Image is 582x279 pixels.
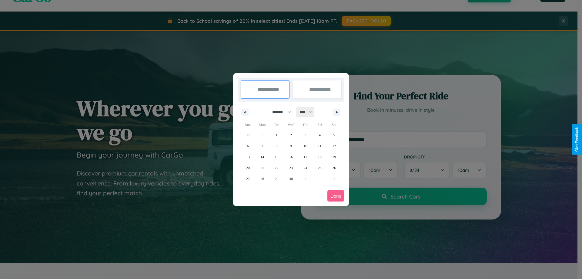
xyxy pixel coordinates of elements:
[313,120,327,130] span: Fri
[304,130,306,141] span: 3
[313,130,327,141] button: 4
[276,130,278,141] span: 1
[289,162,293,173] span: 23
[275,173,279,184] span: 29
[275,151,279,162] span: 15
[303,162,307,173] span: 24
[246,162,250,173] span: 20
[303,141,307,151] span: 10
[241,151,255,162] button: 13
[255,141,269,151] button: 7
[269,151,284,162] button: 15
[261,141,263,151] span: 7
[269,162,284,173] button: 22
[260,173,264,184] span: 28
[327,141,341,151] button: 12
[269,173,284,184] button: 29
[332,162,336,173] span: 26
[241,141,255,151] button: 6
[284,120,298,130] span: Wed
[269,120,284,130] span: Tue
[289,151,293,162] span: 16
[318,141,322,151] span: 11
[269,141,284,151] button: 8
[332,151,336,162] span: 19
[575,127,579,152] div: Give Feedback
[276,141,278,151] span: 8
[327,130,341,141] button: 5
[284,141,298,151] button: 9
[332,141,336,151] span: 12
[284,130,298,141] button: 2
[298,120,313,130] span: Thu
[327,151,341,162] button: 19
[241,162,255,173] button: 20
[327,120,341,130] span: Sat
[284,151,298,162] button: 16
[298,162,313,173] button: 24
[313,141,327,151] button: 11
[289,173,293,184] span: 30
[290,130,292,141] span: 2
[241,173,255,184] button: 27
[255,151,269,162] button: 14
[247,141,249,151] span: 6
[255,173,269,184] button: 28
[260,151,264,162] span: 14
[275,162,279,173] span: 22
[241,120,255,130] span: Sun
[298,130,313,141] button: 3
[327,162,341,173] button: 26
[327,190,344,202] button: Done
[269,130,284,141] button: 1
[284,173,298,184] button: 30
[260,162,264,173] span: 21
[333,130,335,141] span: 5
[255,162,269,173] button: 21
[290,141,292,151] span: 9
[246,151,250,162] span: 13
[298,141,313,151] button: 10
[298,151,313,162] button: 17
[255,120,269,130] span: Mon
[318,162,322,173] span: 25
[313,151,327,162] button: 18
[318,151,322,162] span: 18
[313,162,327,173] button: 25
[319,130,321,141] span: 4
[303,151,307,162] span: 17
[246,173,250,184] span: 27
[284,162,298,173] button: 23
